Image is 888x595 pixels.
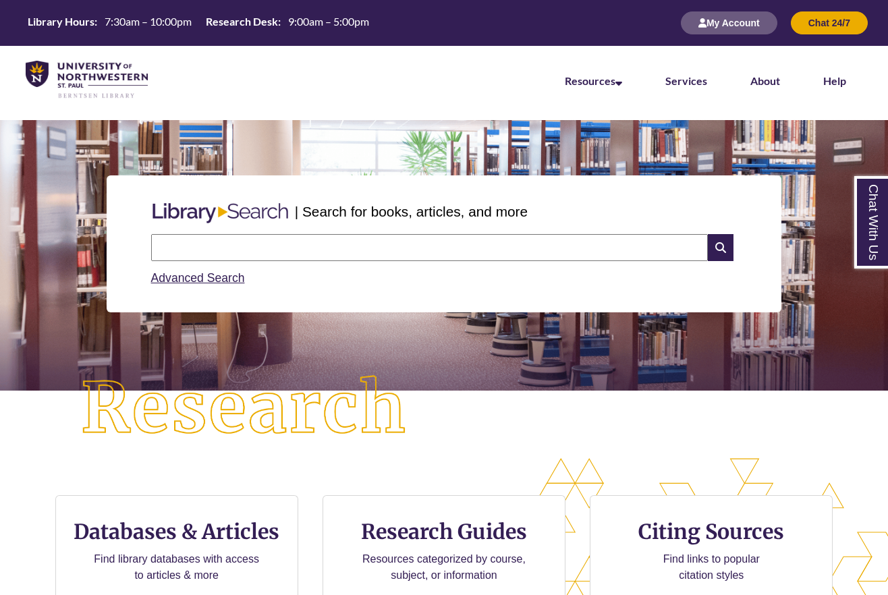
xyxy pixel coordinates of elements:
[681,17,777,28] a: My Account
[630,519,794,544] h3: Citing Sources
[356,551,532,584] p: Resources categorized by course, subject, or information
[295,201,528,222] p: | Search for books, articles, and more
[146,198,295,229] img: Libary Search
[288,15,369,28] span: 9:00am – 5:00pm
[22,14,99,29] th: Library Hours:
[45,339,444,478] img: Research
[750,74,780,87] a: About
[200,14,283,29] th: Research Desk:
[708,234,733,261] i: Search
[681,11,777,34] button: My Account
[665,74,707,87] a: Services
[22,14,374,31] table: Hours Today
[151,271,245,285] a: Advanced Search
[791,17,868,28] a: Chat 24/7
[334,519,554,544] h3: Research Guides
[646,551,777,584] p: Find links to popular citation styles
[565,74,622,87] a: Resources
[22,14,374,32] a: Hours Today
[88,551,265,584] p: Find library databases with access to articles & more
[26,61,148,100] img: UNWSP Library Logo
[791,11,868,34] button: Chat 24/7
[105,15,192,28] span: 7:30am – 10:00pm
[67,519,287,544] h3: Databases & Articles
[823,74,846,87] a: Help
